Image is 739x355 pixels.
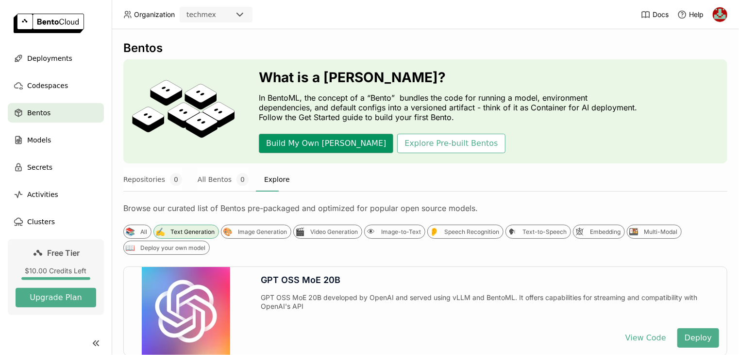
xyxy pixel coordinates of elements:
[123,41,727,55] div: Bentos
[427,225,504,239] div: 👂Speech Recognition
[14,14,84,33] img: logo
[310,228,358,236] div: Video Generation
[590,228,621,236] div: Embedding
[153,225,219,239] div: ✍️Text Generation
[27,134,51,146] span: Models
[259,70,642,85] h3: What is a [PERSON_NAME]?
[295,227,305,237] div: 🎬
[505,225,571,239] div: 🗣Text-to-Speech
[48,248,80,258] span: Free Tier
[366,227,376,237] div: 👁
[140,228,147,236] div: All
[221,225,291,239] div: 🎨Image Generation
[507,227,518,237] div: 🗣
[575,227,585,237] div: 🕸
[16,288,96,307] button: Upgrade Plan
[641,10,669,19] a: Docs
[134,10,175,19] span: Organization
[627,225,682,239] div: 🍱Multi-Modal
[8,185,104,204] a: Activities
[397,134,505,153] button: Explore Pre-built Bentos
[16,266,96,275] div: $10.00 Credits Left
[217,10,218,20] input: Selected techmex.
[8,49,104,68] a: Deployments
[8,103,104,123] a: Bentos
[293,225,362,239] div: 🎬Video Generation
[123,225,151,239] div: 📚All
[8,239,104,315] a: Free Tier$10.00 Credits LeftUpgrade Plan
[259,93,642,122] p: In BentoML, the concept of a “Bento” bundles the code for running a model, environment dependenci...
[429,227,439,237] div: 👂
[198,167,249,192] button: All Bentos
[618,328,673,348] button: View Code
[644,228,677,236] div: Multi-Modal
[27,216,55,228] span: Clusters
[27,189,58,200] span: Activities
[264,167,290,192] button: Explore
[8,130,104,150] a: Models
[170,173,182,186] span: 0
[123,203,727,213] div: Browse our curated list of Bentos pre-packaged and optimized for popular open source models.
[381,228,421,236] div: Image-to-Text
[522,228,567,236] div: Text-to-Speech
[140,244,205,252] div: Deploy your own model
[131,79,235,143] img: cover onboarding
[629,227,639,237] div: 🍱
[8,158,104,177] a: Secrets
[259,134,393,153] button: Build My Own [PERSON_NAME]
[364,225,425,239] div: 👁Image-to-Text
[125,243,135,253] div: 📖
[677,10,704,19] div: Help
[8,212,104,231] a: Clusters
[653,10,669,19] span: Docs
[444,228,499,236] div: Speech Recognition
[123,241,210,255] div: 📖Deploy your own model
[223,227,233,237] div: 🎨
[8,76,104,95] a: Codespaces
[27,161,52,173] span: Secrets
[186,10,216,19] div: techmex
[155,227,166,237] div: ✍️
[689,10,704,19] span: Help
[677,328,719,348] button: Deploy
[236,173,249,186] span: 0
[238,228,287,236] div: Image Generation
[27,80,68,91] span: Codespaces
[170,228,215,236] div: Text Generation
[261,293,719,320] div: GPT OSS MoE 20B developed by OpenAI and served using vLLM and BentoML. It offers capabilities for...
[261,275,719,285] div: GPT OSS MoE 20B
[125,227,135,237] div: 📚
[27,107,50,119] span: Bentos
[123,167,182,192] button: Repositories
[713,7,727,22] img: David Nunez
[573,225,625,239] div: 🕸Embedding
[27,53,72,64] span: Deployments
